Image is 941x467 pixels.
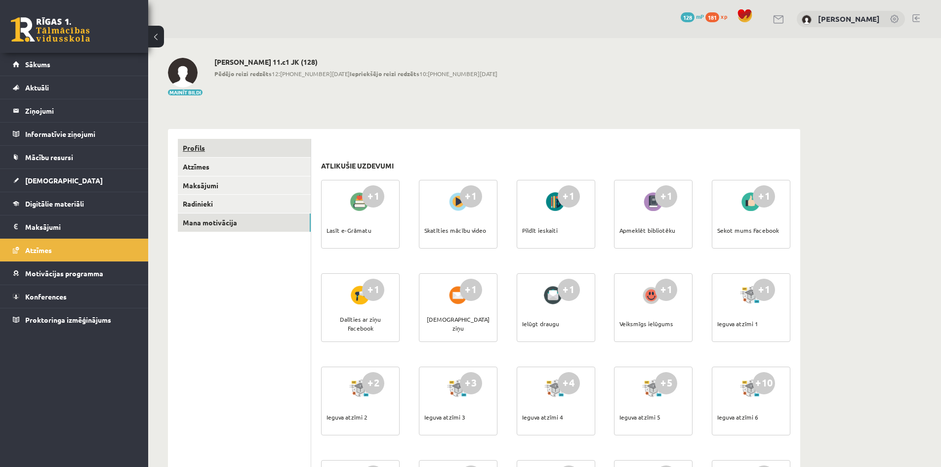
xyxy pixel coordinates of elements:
div: Sekot mums Facebook [717,213,779,248]
a: Sākums [13,53,136,76]
div: Ieguva atzīmi 6 [717,400,758,434]
span: 12:[PHONE_NUMBER][DATE] 10:[PHONE_NUMBER][DATE] [214,69,497,78]
div: Apmeklēt bibliotēku [619,213,675,248]
div: [DEMOGRAPHIC_DATA] ziņu [424,306,492,341]
a: 181 xp [705,12,732,20]
div: +2 [362,372,384,394]
h2: [PERSON_NAME] 11.c1 JK (128) [214,58,497,66]
button: Mainīt bildi [168,89,203,95]
div: +1 [558,279,580,301]
div: Ieguva atzīmi 5 [619,400,660,434]
a: Motivācijas programma [13,262,136,285]
span: 128 [681,12,695,22]
div: +1 [460,279,482,301]
a: Maksājumi [178,176,311,195]
a: Radinieki [178,195,311,213]
div: +1 [558,185,580,208]
a: Profils [178,139,311,157]
span: Proktoringa izmēģinājums [25,315,111,324]
a: Rīgas 1. Tālmācības vidusskola [11,17,90,42]
a: Konferences [13,285,136,308]
a: Mācību resursi [13,146,136,169]
span: xp [721,12,727,20]
span: Sākums [25,60,50,69]
img: Savelijs Baranovs [168,58,198,87]
span: Mācību resursi [25,153,73,162]
div: +1 [655,185,677,208]
span: mP [696,12,704,20]
div: Lasīt e-Grāmatu [327,213,371,248]
a: Ziņojumi [13,99,136,122]
a: Maksājumi [13,215,136,238]
div: Ielūgt draugu [522,306,559,341]
div: +1 [362,185,384,208]
span: [DEMOGRAPHIC_DATA] [25,176,103,185]
div: +4 [558,372,580,394]
div: Ieguva atzīmi 1 [717,306,758,341]
legend: Informatīvie ziņojumi [25,123,136,145]
a: Aktuāli [13,76,136,99]
a: [DEMOGRAPHIC_DATA] [13,169,136,192]
div: Dalīties ar ziņu Facebook [327,306,394,341]
img: Savelijs Baranovs [802,15,812,25]
a: 128 mP [681,12,704,20]
span: 181 [705,12,719,22]
div: +1 [753,279,775,301]
div: +10 [753,372,775,394]
div: +1 [460,185,482,208]
a: [PERSON_NAME] [818,14,880,24]
span: Atzīmes [25,246,52,255]
b: Pēdējo reizi redzēts [214,70,272,78]
div: Ieguva atzīmi 3 [424,400,465,434]
a: Atzīmes [178,158,311,176]
div: +3 [460,372,482,394]
a: Informatīvie ziņojumi [13,123,136,145]
legend: Maksājumi [25,215,136,238]
div: Pildīt ieskaiti [522,213,558,248]
div: +5 [655,372,677,394]
h3: Atlikušie uzdevumi [321,162,394,170]
a: Proktoringa izmēģinājums [13,308,136,331]
span: Konferences [25,292,67,301]
div: +1 [655,279,677,301]
a: Mana motivācija [178,213,311,232]
div: Ieguva atzīmi 4 [522,400,563,434]
div: +1 [753,185,775,208]
div: Ieguva atzīmi 2 [327,400,368,434]
span: Aktuāli [25,83,49,92]
a: Digitālie materiāli [13,192,136,215]
div: +1 [362,279,384,301]
span: Motivācijas programma [25,269,103,278]
b: Iepriekšējo reizi redzēts [350,70,419,78]
div: Veiksmīgs ielūgums [619,306,673,341]
span: Digitālie materiāli [25,199,84,208]
legend: Ziņojumi [25,99,136,122]
a: Atzīmes [13,239,136,261]
div: Skatīties mācību video [424,213,486,248]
